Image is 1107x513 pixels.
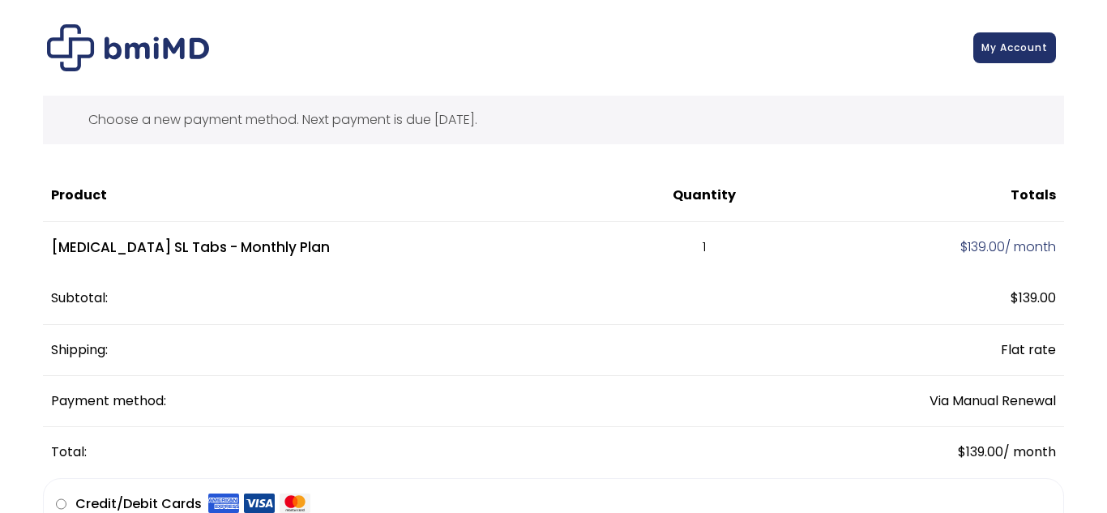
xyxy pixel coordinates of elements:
span: $ [1011,289,1019,307]
td: 1 [626,222,783,274]
td: / month [782,222,1064,274]
td: / month [782,427,1064,477]
span: 139.00 [1011,289,1056,307]
a: My Account [973,32,1056,63]
span: 139.00 [960,237,1005,256]
th: Product [43,170,626,221]
img: Checkout [47,24,209,71]
span: $ [960,237,968,256]
td: Flat rate [782,325,1064,376]
th: Quantity [626,170,783,221]
th: Payment method: [43,376,782,427]
th: Total: [43,427,782,477]
th: Subtotal: [43,273,782,324]
th: Totals [782,170,1064,221]
span: $ [958,442,966,461]
td: [MEDICAL_DATA] SL Tabs - Monthly Plan [43,222,626,274]
div: Choose a new payment method. Next payment is due [DATE]. [43,96,1064,144]
span: 139.00 [958,442,1003,461]
td: Via Manual Renewal [782,376,1064,427]
span: My Account [981,41,1048,54]
th: Shipping: [43,325,782,376]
